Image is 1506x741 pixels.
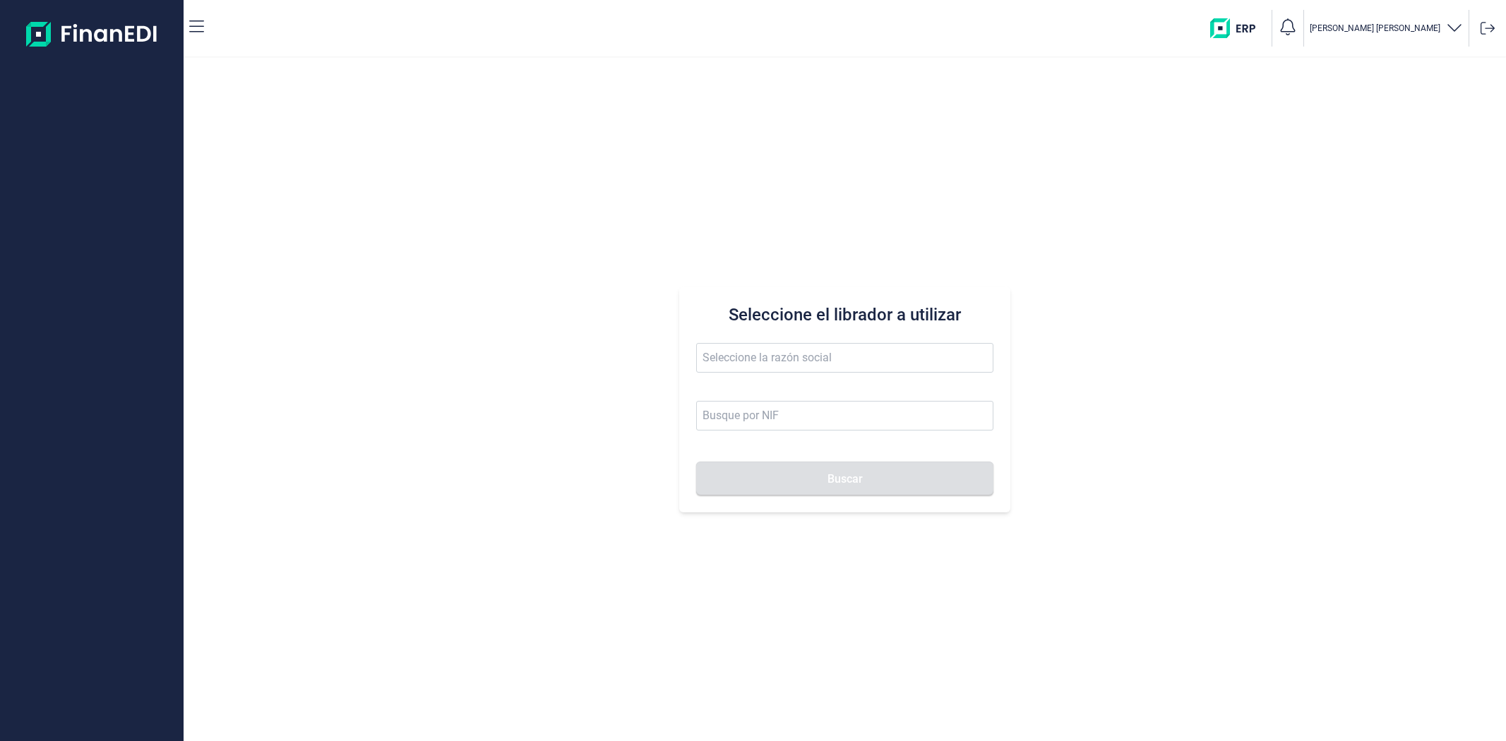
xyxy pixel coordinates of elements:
[26,11,158,56] img: Logo de aplicación
[827,474,863,484] span: Buscar
[1210,18,1266,38] img: erp
[696,343,993,373] input: Seleccione la razón social
[1310,18,1463,39] button: [PERSON_NAME] [PERSON_NAME]
[696,303,993,326] h3: Seleccione el librador a utilizar
[696,462,993,495] button: Buscar
[1310,23,1440,34] p: [PERSON_NAME] [PERSON_NAME]
[696,401,993,430] input: Busque por NIF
